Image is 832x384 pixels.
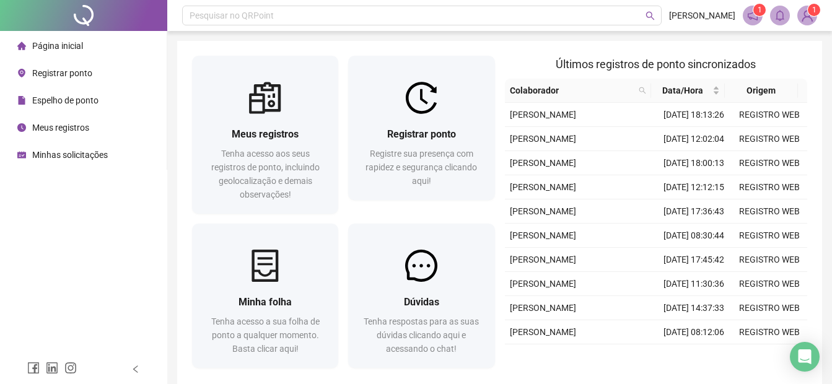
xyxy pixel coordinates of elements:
[510,84,634,97] span: Colaborador
[348,56,494,200] a: Registrar pontoRegistre sua presença com rapidez e segurança clicando aqui!
[211,149,320,199] span: Tenha acesso aos seus registros de ponto, incluindo geolocalização e demais observações!
[656,320,732,344] td: [DATE] 08:12:06
[510,182,576,192] span: [PERSON_NAME]
[758,6,762,14] span: 1
[747,10,758,21] span: notification
[656,175,732,199] td: [DATE] 12:12:15
[364,316,479,354] span: Tenha respostas para as suas dúvidas clicando aqui e acessando o chat!
[656,151,732,175] td: [DATE] 18:00:13
[732,103,807,127] td: REGISTRO WEB
[651,79,724,103] th: Data/Hora
[732,248,807,272] td: REGISTRO WEB
[32,150,108,160] span: Minhas solicitações
[732,272,807,296] td: REGISTRO WEB
[510,230,576,240] span: [PERSON_NAME]
[131,365,140,373] span: left
[32,41,83,51] span: Página inicial
[192,56,338,214] a: Meus registrosTenha acesso aos seus registros de ponto, incluindo geolocalização e demais observa...
[510,255,576,264] span: [PERSON_NAME]
[732,224,807,248] td: REGISTRO WEB
[656,272,732,296] td: [DATE] 11:30:36
[17,151,26,159] span: schedule
[656,296,732,320] td: [DATE] 14:37:33
[656,127,732,151] td: [DATE] 12:02:04
[808,4,820,16] sup: Atualize o seu contato no menu Meus Dados
[64,362,77,374] span: instagram
[656,344,732,382] td: [DATE] 17:06:00
[656,248,732,272] td: [DATE] 17:45:42
[636,81,649,100] span: search
[348,224,494,368] a: DúvidasTenha respostas para as suas dúvidas clicando aqui e acessando o chat!
[656,103,732,127] td: [DATE] 18:13:26
[211,316,320,354] span: Tenha acesso a sua folha de ponto a qualquer momento. Basta clicar aqui!
[732,127,807,151] td: REGISTRO WEB
[510,110,576,120] span: [PERSON_NAME]
[656,84,709,97] span: Data/Hora
[732,320,807,344] td: REGISTRO WEB
[732,344,807,382] td: REGISTRO MANUAL
[812,6,817,14] span: 1
[17,41,26,50] span: home
[17,123,26,132] span: clock-circle
[556,58,756,71] span: Últimos registros de ponto sincronizados
[774,10,786,21] span: bell
[790,342,820,372] div: Open Intercom Messenger
[639,87,646,94] span: search
[46,362,58,374] span: linkedin
[366,149,477,186] span: Registre sua presença com rapidez e segurança clicando aqui!
[510,303,576,313] span: [PERSON_NAME]
[192,224,338,368] a: Minha folhaTenha acesso a sua folha de ponto a qualquer momento. Basta clicar aqui!
[646,11,655,20] span: search
[27,362,40,374] span: facebook
[510,134,576,144] span: [PERSON_NAME]
[732,175,807,199] td: REGISTRO WEB
[32,123,89,133] span: Meus registros
[669,9,735,22] span: [PERSON_NAME]
[510,327,576,337] span: [PERSON_NAME]
[32,95,99,105] span: Espelho de ponto
[656,199,732,224] td: [DATE] 17:36:43
[404,296,439,308] span: Dúvidas
[753,4,766,16] sup: 1
[232,128,299,140] span: Meus registros
[510,206,576,216] span: [PERSON_NAME]
[17,96,26,105] span: file
[725,79,798,103] th: Origem
[732,199,807,224] td: REGISTRO WEB
[239,296,292,308] span: Minha folha
[798,6,817,25] img: 90024
[732,151,807,175] td: REGISTRO WEB
[387,128,456,140] span: Registrar ponto
[656,224,732,248] td: [DATE] 08:30:44
[17,69,26,77] span: environment
[32,68,92,78] span: Registrar ponto
[732,296,807,320] td: REGISTRO WEB
[510,279,576,289] span: [PERSON_NAME]
[510,158,576,168] span: [PERSON_NAME]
